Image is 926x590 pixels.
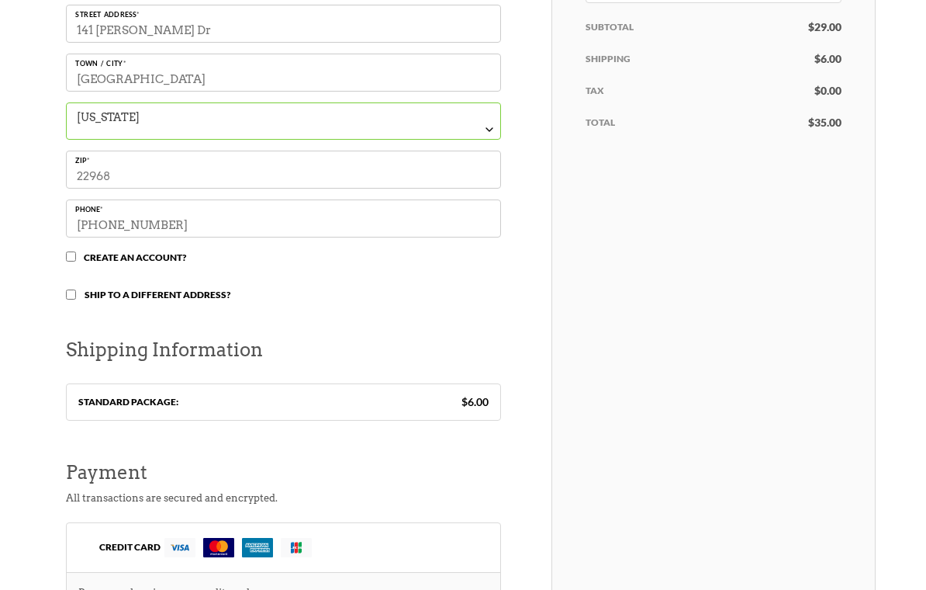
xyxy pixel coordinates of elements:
label: Standard Package: [78,396,489,409]
span: $ [461,395,468,408]
span: Create an account? [84,252,186,263]
bdi: 0.00 [814,84,841,97]
span: Ship to a different address? [85,289,230,300]
img: visa [164,538,195,557]
input: Ship to a different address? [66,290,76,300]
h3: Payment [66,456,502,489]
bdi: 29.00 [808,20,841,33]
th: Total [586,106,808,138]
span: $ [814,52,821,65]
input: Create an account? [66,252,76,262]
img: jcb [281,538,312,557]
span: State [66,102,502,140]
img: amex [242,538,273,557]
th: Subtotal [586,11,808,43]
th: Shipping [586,43,808,75]
bdi: 6.00 [814,52,841,65]
label: CREDIT CARD [67,523,501,572]
p: All transactions are secured and encrypted. [66,490,502,507]
img: mastercard [203,538,234,557]
h3: Shipping Information [66,333,502,366]
span: $ [814,84,821,97]
span: $ [808,116,814,129]
bdi: 35.00 [808,116,841,129]
bdi: 6.00 [461,395,489,408]
th: Tax [586,75,808,106]
span: Virginia [67,103,501,129]
span: $ [808,20,814,33]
